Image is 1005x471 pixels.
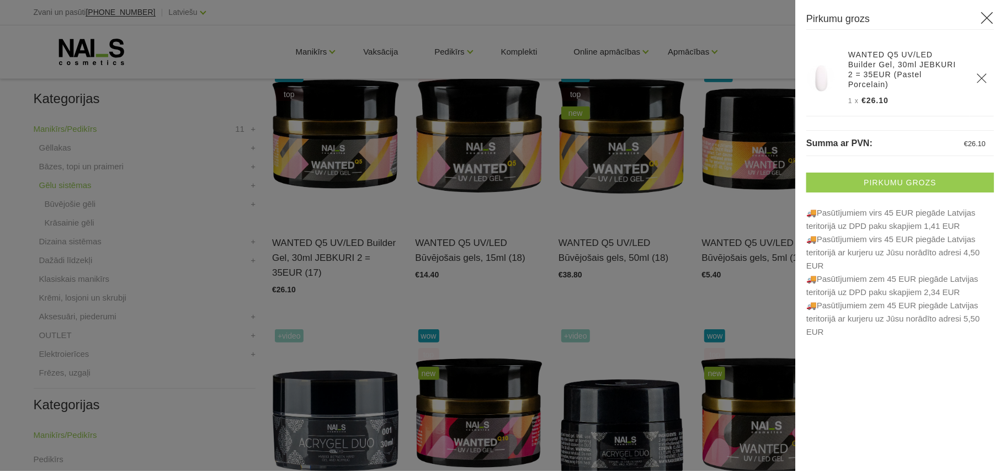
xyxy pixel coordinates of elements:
[968,140,986,148] span: 26.10
[806,11,994,30] h3: Pirkumu grozs
[806,173,994,192] a: Pirkumu grozs
[848,97,859,105] span: 1 x
[862,96,889,105] span: €26.10
[964,140,968,148] span: €
[848,50,963,89] a: WANTED Q5 UV/LED Builder Gel, 30ml JEBKURI 2 = 35EUR (Pastel Porcelain)
[806,138,873,148] span: Summa ar PVN:
[976,73,987,84] a: Delete
[806,206,994,339] p: 🚚Pasūtījumiem virs 45 EUR piegāde Latvijas teritorijā uz DPD paku skapjiem 1,41 EUR 🚚Pasūtī...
